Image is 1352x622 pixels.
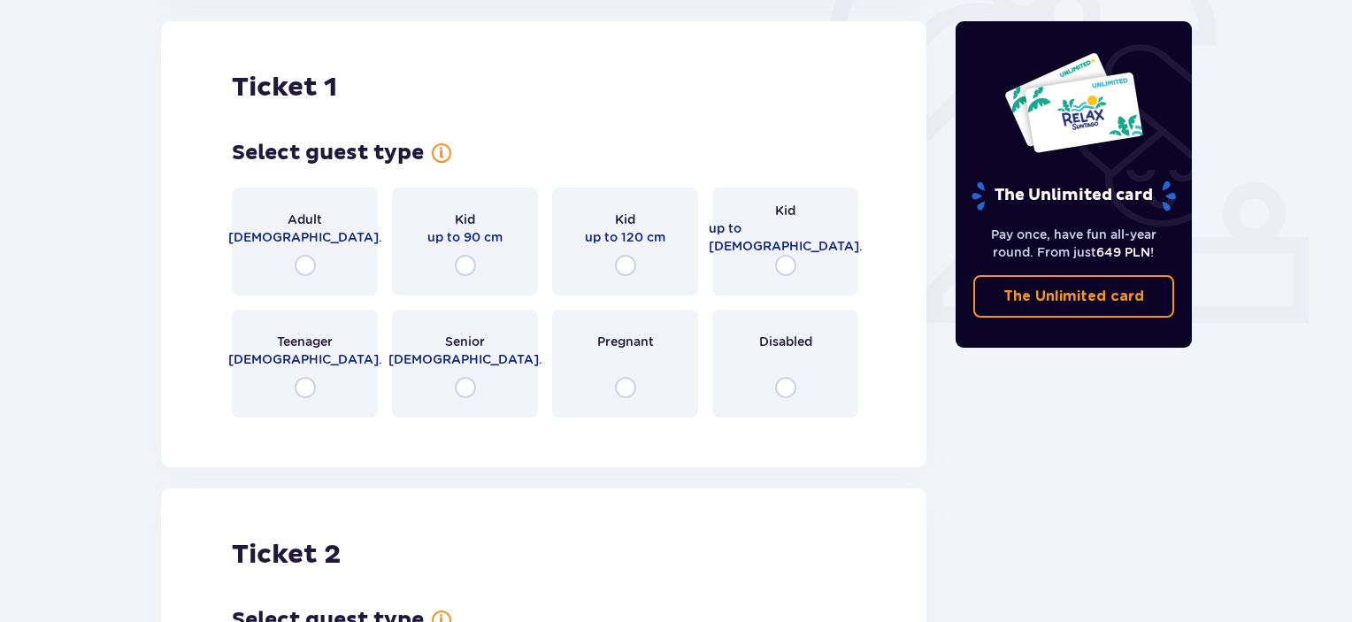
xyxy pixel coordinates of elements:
[232,140,424,166] h3: Select guest type
[970,180,1178,211] p: The Unlimited card
[455,211,475,228] span: Kid
[973,226,1175,261] p: Pay once, have fun all-year round. From just !
[973,275,1175,318] a: The Unlimited card
[228,228,382,246] span: [DEMOGRAPHIC_DATA].
[288,211,322,228] span: Adult
[445,333,485,350] span: Senior
[277,333,333,350] span: Teenager
[388,350,542,368] span: [DEMOGRAPHIC_DATA].
[232,538,341,572] h2: Ticket 2
[615,211,635,228] span: Kid
[1096,245,1150,259] span: 649 PLN
[228,350,382,368] span: [DEMOGRAPHIC_DATA].
[1003,287,1144,306] p: The Unlimited card
[775,202,795,219] span: Kid
[597,333,654,350] span: Pregnant
[759,333,812,350] span: Disabled
[1003,51,1144,154] img: Two entry cards to Suntago with the word 'UNLIMITED RELAX', featuring a white background with tro...
[709,219,863,255] span: up to [DEMOGRAPHIC_DATA].
[232,71,337,104] h2: Ticket 1
[427,228,503,246] span: up to 90 cm
[585,228,665,246] span: up to 120 cm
